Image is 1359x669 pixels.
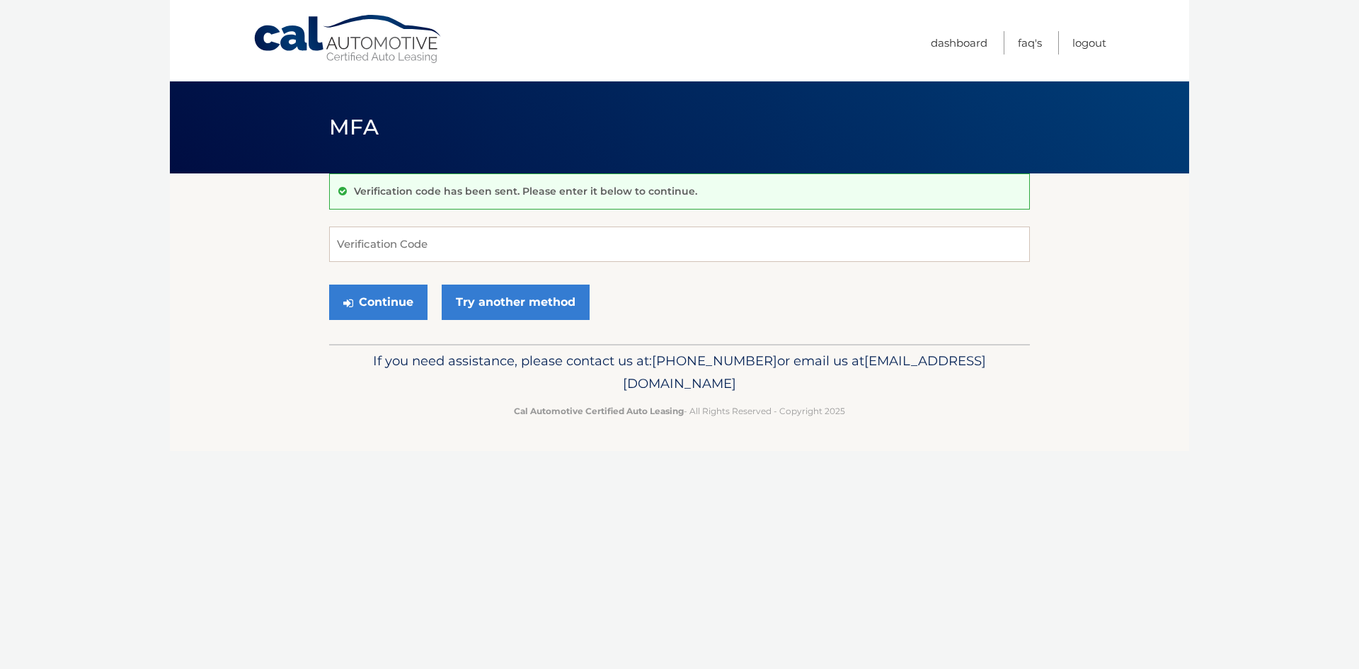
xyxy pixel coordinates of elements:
strong: Cal Automotive Certified Auto Leasing [514,406,684,416]
button: Continue [329,285,428,320]
a: Cal Automotive [253,14,444,64]
a: Logout [1072,31,1106,55]
span: MFA [329,114,379,140]
input: Verification Code [329,227,1030,262]
a: FAQ's [1018,31,1042,55]
span: [EMAIL_ADDRESS][DOMAIN_NAME] [623,353,986,391]
p: If you need assistance, please contact us at: or email us at [338,350,1021,395]
a: Try another method [442,285,590,320]
a: Dashboard [931,31,987,55]
p: - All Rights Reserved - Copyright 2025 [338,404,1021,418]
span: [PHONE_NUMBER] [652,353,777,369]
p: Verification code has been sent. Please enter it below to continue. [354,185,697,198]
